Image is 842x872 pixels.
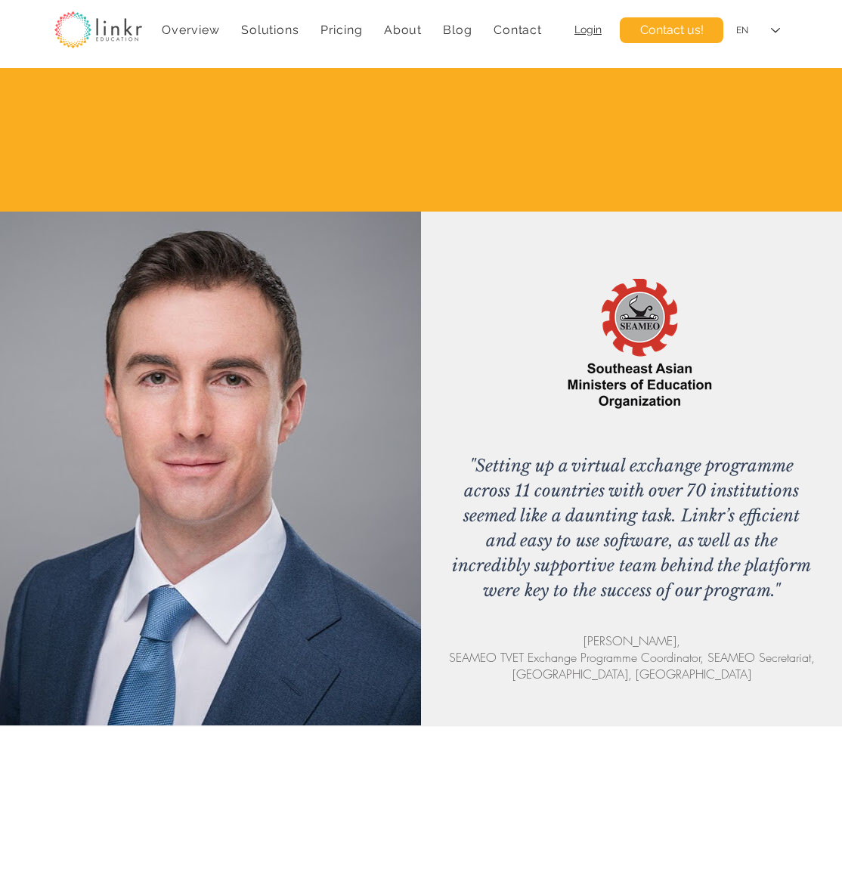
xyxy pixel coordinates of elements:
[574,23,602,36] a: Login
[154,15,228,45] a: Overview
[234,15,307,45] div: Solutions
[620,17,723,43] a: Contact us!
[384,23,422,37] span: About
[568,279,713,409] img: seameo logo png small.png
[154,15,549,45] nav: Site
[435,15,480,45] a: Blog
[736,24,748,37] div: EN
[54,11,142,48] img: linkr_logo_transparentbg.png
[726,14,791,48] div: Language Selector: English
[320,23,363,37] span: Pricing
[486,15,549,45] a: Contact
[376,15,430,45] div: About
[452,456,811,601] span: "Setting up a virtual exchange programme across 11 countries with over 70 institutions seemed lik...
[640,22,704,39] span: Contact us!
[313,15,370,45] a: Pricing
[162,23,219,37] span: Overview
[494,23,542,37] span: Contact
[449,632,815,682] span: [PERSON_NAME], SEAMEO TVET Exchange Programme Coordinator, SEAMEO Secretariat, [GEOGRAPHIC_DATA],...
[443,23,472,37] span: Blog
[241,23,299,37] span: Solutions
